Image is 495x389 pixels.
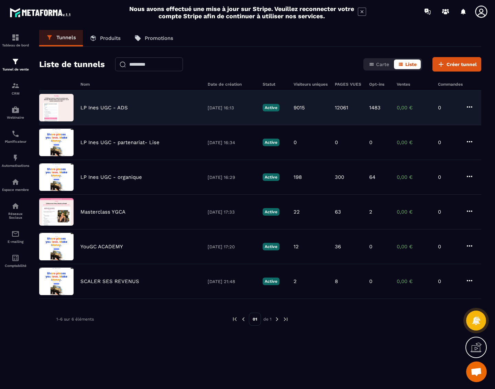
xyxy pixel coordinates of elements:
p: 22 [294,209,300,215]
span: Carte [376,62,389,67]
span: Créer tunnel [447,61,477,68]
p: E-mailing [2,240,29,244]
img: automations [11,106,20,114]
p: Tableau de bord [2,43,29,47]
img: image [39,129,74,156]
p: 0 [438,105,459,111]
a: Tunnels [39,30,83,46]
img: image [39,268,74,295]
img: image [39,233,74,260]
p: Espace membre [2,188,29,192]
p: 8 [335,278,338,284]
p: 2 [294,278,297,284]
p: LP Ines UGC - ADS [80,105,128,111]
img: image [39,94,74,121]
button: Créer tunnel [432,57,481,72]
img: formation [11,33,20,42]
img: next [274,316,280,322]
p: 0 [438,244,459,250]
p: Planificateur [2,140,29,143]
p: [DATE] 16:13 [208,105,256,110]
a: Produits [83,30,128,46]
img: email [11,230,20,238]
p: Active [263,173,279,181]
p: [DATE] 17:33 [208,209,256,215]
p: Active [263,243,279,250]
h2: Nous avons effectué une mise à jour sur Stripe. Veuillez reconnecter votre compte Stripe afin de ... [129,5,354,20]
a: automationsautomationsAutomatisations [2,149,29,173]
h6: Nom [80,82,201,87]
img: formation [11,82,20,90]
p: [DATE] 16:34 [208,140,256,145]
p: 1483 [369,105,381,111]
p: 0 [294,139,297,145]
p: 36 [335,244,341,250]
img: image [39,163,74,191]
p: 64 [369,174,375,180]
p: 0,00 € [397,244,431,250]
p: 0 [335,139,338,145]
p: Active [263,278,279,285]
p: 198 [294,174,302,180]
p: 9015 [294,105,305,111]
p: Masterclass YGCA [80,209,125,215]
h2: Liste de tunnels [39,57,105,71]
button: Carte [365,60,393,69]
img: prev [232,316,238,322]
p: 01 [249,313,261,326]
a: schedulerschedulerPlanificateur [2,125,29,149]
p: 0 [369,278,372,284]
p: [DATE] 21:48 [208,279,256,284]
p: 300 [335,174,344,180]
h6: Opt-ins [369,82,390,87]
p: Produits [100,35,121,41]
p: Active [263,208,279,216]
h6: Visiteurs uniques [294,82,328,87]
span: Liste [405,62,417,67]
p: Promotions [145,35,173,41]
p: SCALER SES REVENUS [80,278,139,284]
a: automationsautomationsWebinaire [2,100,29,125]
img: automations [11,154,20,162]
p: 0,00 € [397,105,431,111]
p: Automatisations [2,164,29,168]
p: Active [263,139,279,146]
p: Webinaire [2,116,29,119]
p: Tunnel de vente [2,67,29,71]
p: 0 [438,278,459,284]
a: formationformationTableau de bord [2,28,29,52]
h6: Date de création [208,82,256,87]
a: automationsautomationsEspace membre [2,173,29,197]
p: 2 [369,209,372,215]
a: social-networksocial-networkRéseaux Sociaux [2,197,29,225]
img: next [283,316,289,322]
p: 63 [335,209,341,215]
p: 0 [438,174,459,180]
p: LP Ines UGC - partenariat- Lise [80,139,159,145]
p: de 1 [263,316,272,322]
p: 12 [294,244,299,250]
p: 0,00 € [397,278,431,284]
a: emailemailE-mailing [2,225,29,249]
a: Mở cuộc trò chuyện [466,361,487,382]
img: logo [10,6,71,19]
h6: Ventes [397,82,431,87]
p: 12061 [335,105,348,111]
p: Active [263,104,279,111]
p: 0,00 € [397,209,431,215]
h6: PAGES VUES [335,82,362,87]
p: 0,00 € [397,174,431,180]
p: CRM [2,91,29,95]
img: accountant [11,254,20,262]
img: automations [11,178,20,186]
p: 1-6 sur 6 éléments [56,317,94,322]
p: 0 [369,139,372,145]
p: [DATE] 16:29 [208,175,256,180]
img: scheduler [11,130,20,138]
a: Promotions [128,30,180,46]
p: [DATE] 17:20 [208,244,256,249]
p: 0 [438,139,459,145]
p: Comptabilité [2,264,29,268]
img: prev [240,316,246,322]
p: Réseaux Sociaux [2,212,29,219]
